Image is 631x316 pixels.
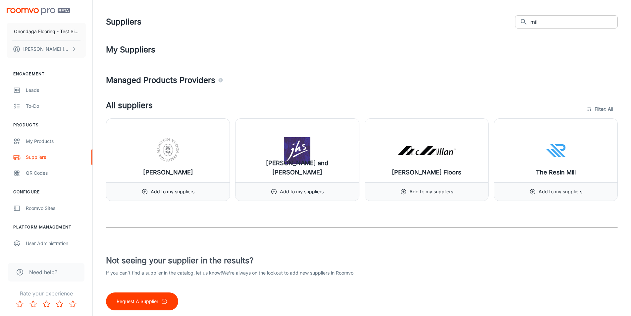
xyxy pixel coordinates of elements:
[40,297,53,311] button: Rate 3 star
[14,28,79,35] p: Onondaga Flooring - Test Site
[26,154,86,161] div: Suppliers
[29,268,57,276] span: Need help?
[536,168,576,177] h6: The Resin Mill
[23,45,70,53] p: [PERSON_NAME] [PERSON_NAME]
[26,169,86,177] div: QR Codes
[526,137,586,164] img: The Resin Mill
[26,138,86,145] div: My Products
[530,15,618,29] input: Search all suppliers...
[7,23,86,40] button: Onondaga Flooring - Test Site
[539,188,582,195] p: Add to my suppliers
[53,297,66,311] button: Rate 4 star
[7,40,86,58] button: [PERSON_NAME] [PERSON_NAME]
[5,289,87,297] p: Rate your experience
[106,269,362,277] p: If you can’t find a supplier in the catalog, let us know! We’re always on the lookout to add new ...
[143,168,193,177] h6: [PERSON_NAME]
[106,74,618,86] h4: Managed Products Providers
[409,188,453,195] p: Add to my suppliers
[392,168,461,177] h6: [PERSON_NAME] Floors
[26,240,86,247] div: User Administration
[26,102,86,110] div: To-do
[106,16,141,28] h1: Suppliers
[117,298,158,305] p: Request A Supplier
[13,297,26,311] button: Rate 1 star
[66,297,79,311] button: Rate 5 star
[138,137,198,164] img: Hamilton Weston
[26,205,86,212] div: Roomvo Sites
[26,87,86,94] div: Leads
[605,105,613,113] span: : All
[106,255,362,267] h4: Not seeing your supplier in the results?
[595,105,613,113] span: Filter
[7,8,70,15] img: Roomvo PRO Beta
[106,99,583,118] h4: All suppliers
[218,74,223,86] div: Agencies and suppliers who work with us to automatically identify the specific products you carry
[267,137,327,164] img: Joseph Hamilton and Seaton
[106,44,618,56] h4: My Suppliers
[241,158,353,177] h6: [PERSON_NAME] and [PERSON_NAME]
[26,297,40,311] button: Rate 2 star
[106,292,178,310] button: Request A Supplier
[280,188,324,195] p: Add to my suppliers
[397,137,456,164] img: McMillan Floors
[151,188,194,195] p: Add to my suppliers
